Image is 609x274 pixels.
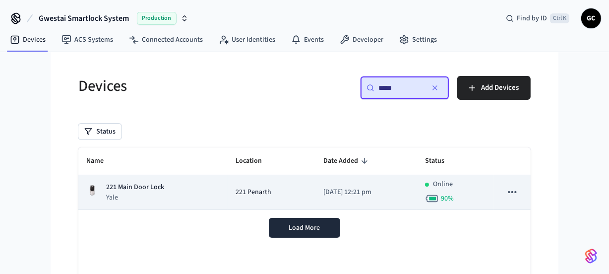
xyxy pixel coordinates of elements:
[332,31,391,49] a: Developer
[236,187,271,198] span: 221 Penarth
[78,124,122,139] button: Status
[86,185,98,197] img: Yale Assure Touchscreen Wifi Smart Lock, Satin Nickel, Front
[283,31,332,49] a: Events
[581,8,601,28] button: GC
[211,31,283,49] a: User Identities
[54,31,121,49] a: ACS Systems
[269,218,340,238] button: Load More
[323,187,409,198] p: [DATE] 12:21 pm
[585,248,597,264] img: SeamLogoGradient.69752ec5.svg
[289,223,320,233] span: Load More
[550,13,569,23] span: Ctrl K
[86,153,117,169] span: Name
[121,31,211,49] a: Connected Accounts
[106,182,164,193] p: 221 Main Door Lock
[433,179,453,190] p: Online
[106,193,164,203] p: Yale
[78,147,531,210] table: sticky table
[441,194,454,204] span: 90 %
[137,12,177,25] span: Production
[517,13,547,23] span: Find by ID
[582,9,600,27] span: GC
[78,76,299,96] h5: Devices
[39,12,129,24] span: Gwestai Smartlock System
[323,153,371,169] span: Date Added
[391,31,445,49] a: Settings
[457,76,531,100] button: Add Devices
[2,31,54,49] a: Devices
[425,153,457,169] span: Status
[236,153,275,169] span: Location
[481,81,519,94] span: Add Devices
[498,9,577,27] div: Find by IDCtrl K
